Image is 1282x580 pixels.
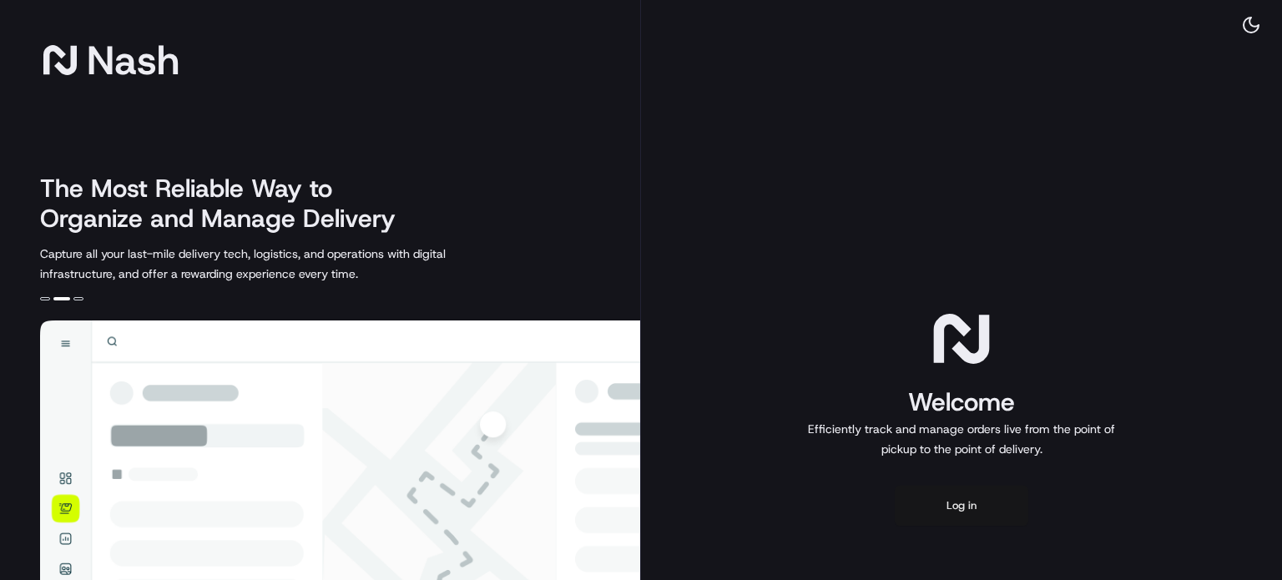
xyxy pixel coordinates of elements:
h2: The Most Reliable Way to Organize and Manage Delivery [40,174,414,234]
button: Log in [895,486,1028,526]
p: Capture all your last-mile delivery tech, logistics, and operations with digital infrastructure, ... [40,244,521,284]
p: Efficiently track and manage orders live from the point of pickup to the point of delivery. [801,419,1122,459]
span: Nash [87,43,179,77]
h1: Welcome [801,386,1122,419]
